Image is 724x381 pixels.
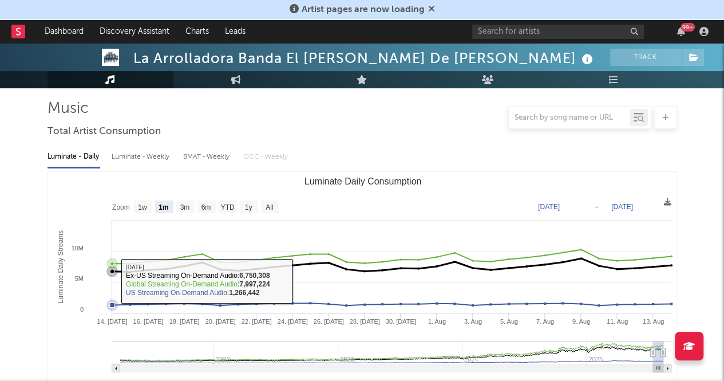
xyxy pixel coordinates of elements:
span: Dismiss [428,5,435,14]
button: 99+ [677,27,685,36]
a: Discovery Assistant [92,20,177,43]
text: Luminate Daily Consumption [304,176,421,186]
div: La Arrolladora Banda El [PERSON_NAME] De [PERSON_NAME] [133,49,596,68]
text: 0 [80,306,83,313]
text: YTD [220,203,234,211]
text: 13. Aug [642,318,663,325]
input: Search by song name or URL [509,113,630,123]
text: 14. [DATE] [97,318,127,325]
a: Leads [217,20,254,43]
div: Luminate - Daily [48,147,100,167]
text: 26. [DATE] [313,318,343,325]
text: [DATE] [538,203,560,211]
text: 30. [DATE] [385,318,416,325]
text: All [266,203,273,211]
text: 3. Aug [464,318,481,325]
text: 22. [DATE] [241,318,271,325]
text: Zoom [112,203,130,211]
text: 28. [DATE] [349,318,379,325]
text: → [592,203,599,211]
text: 1y [244,203,252,211]
button: Track [610,49,682,66]
text: 24. [DATE] [277,318,307,325]
div: Luminate - Weekly [112,147,172,167]
text: Luminate Daily Streams [56,230,64,303]
text: 5. Aug [500,318,517,325]
text: [DATE] [611,203,633,211]
text: 3m [180,203,189,211]
text: 1m [159,203,168,211]
a: Dashboard [37,20,92,43]
text: 5M [74,275,83,282]
text: 1. Aug [428,318,445,325]
span: Music [48,102,89,116]
text: 1w [138,203,147,211]
text: 16. [DATE] [133,318,163,325]
text: 7. Aug [536,318,553,325]
text: 18. [DATE] [169,318,199,325]
span: Artist pages are now loading [302,5,425,14]
text: 11. Aug [606,318,627,325]
a: Charts [177,20,217,43]
text: 20. [DATE] [205,318,235,325]
input: Search for artists [472,25,644,39]
text: 6m [201,203,211,211]
span: Total Artist Consumption [48,125,161,139]
text: 9. Aug [572,318,590,325]
div: BMAT - Weekly [183,147,232,167]
div: 99 + [681,23,695,32]
text: 10M [71,245,83,252]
